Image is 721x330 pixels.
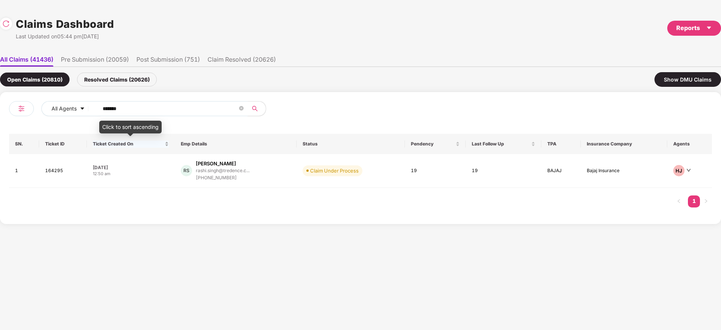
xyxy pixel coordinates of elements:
[93,164,169,171] div: [DATE]
[466,154,541,188] td: 19
[466,134,541,154] th: Last Follow Up
[673,195,685,207] button: left
[17,104,26,113] img: svg+xml;base64,PHN2ZyB4bWxucz0iaHR0cDovL3d3dy53My5vcmcvMjAwMC9zdmciIHdpZHRoPSIyNCIgaGVpZ2h0PSIyNC...
[61,56,129,67] li: Pre Submission (20059)
[39,134,87,154] th: Ticket ID
[39,154,87,188] td: 164295
[704,199,708,203] span: right
[77,73,157,86] div: Resolved Claims (20626)
[581,134,667,154] th: Insurance Company
[9,154,39,188] td: 1
[196,174,250,182] div: [PHONE_NUMBER]
[93,141,163,147] span: Ticket Created On
[673,165,685,176] div: HJ
[700,195,712,207] li: Next Page
[411,141,454,147] span: Pendency
[9,134,39,154] th: SN.
[208,56,276,67] li: Claim Resolved (20626)
[99,121,162,133] div: Click to sort ascending
[686,168,691,173] span: down
[247,106,262,112] span: search
[688,195,700,207] a: 1
[93,171,169,177] div: 12:50 am
[16,16,114,32] h1: Claims Dashboard
[80,106,85,112] span: caret-down
[196,168,250,173] div: rashi.singh@tredence.c...
[676,23,712,33] div: Reports
[667,134,712,154] th: Agents
[239,106,244,111] span: close-circle
[136,56,200,67] li: Post Submission (751)
[181,165,192,176] div: RS
[405,134,465,154] th: Pendency
[677,199,681,203] span: left
[51,104,77,113] span: All Agents
[2,20,10,27] img: svg+xml;base64,PHN2ZyBpZD0iUmVsb2FkLTMyeDMyIiB4bWxucz0iaHR0cDovL3d3dy53My5vcmcvMjAwMC9zdmciIHdpZH...
[239,105,244,112] span: close-circle
[41,101,101,116] button: All Agentscaret-down
[581,154,667,188] td: Bajaj Insurance
[673,195,685,207] li: Previous Page
[175,134,297,154] th: Emp Details
[706,25,712,31] span: caret-down
[247,101,266,116] button: search
[87,134,175,154] th: Ticket Created On
[472,141,530,147] span: Last Follow Up
[16,32,114,41] div: Last Updated on 05:44 pm[DATE]
[297,134,405,154] th: Status
[541,134,581,154] th: TPA
[700,195,712,207] button: right
[654,72,721,87] div: Show DMU Claims
[310,167,359,174] div: Claim Under Process
[541,154,581,188] td: BAJAJ
[196,160,236,167] div: [PERSON_NAME]
[405,154,465,188] td: 19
